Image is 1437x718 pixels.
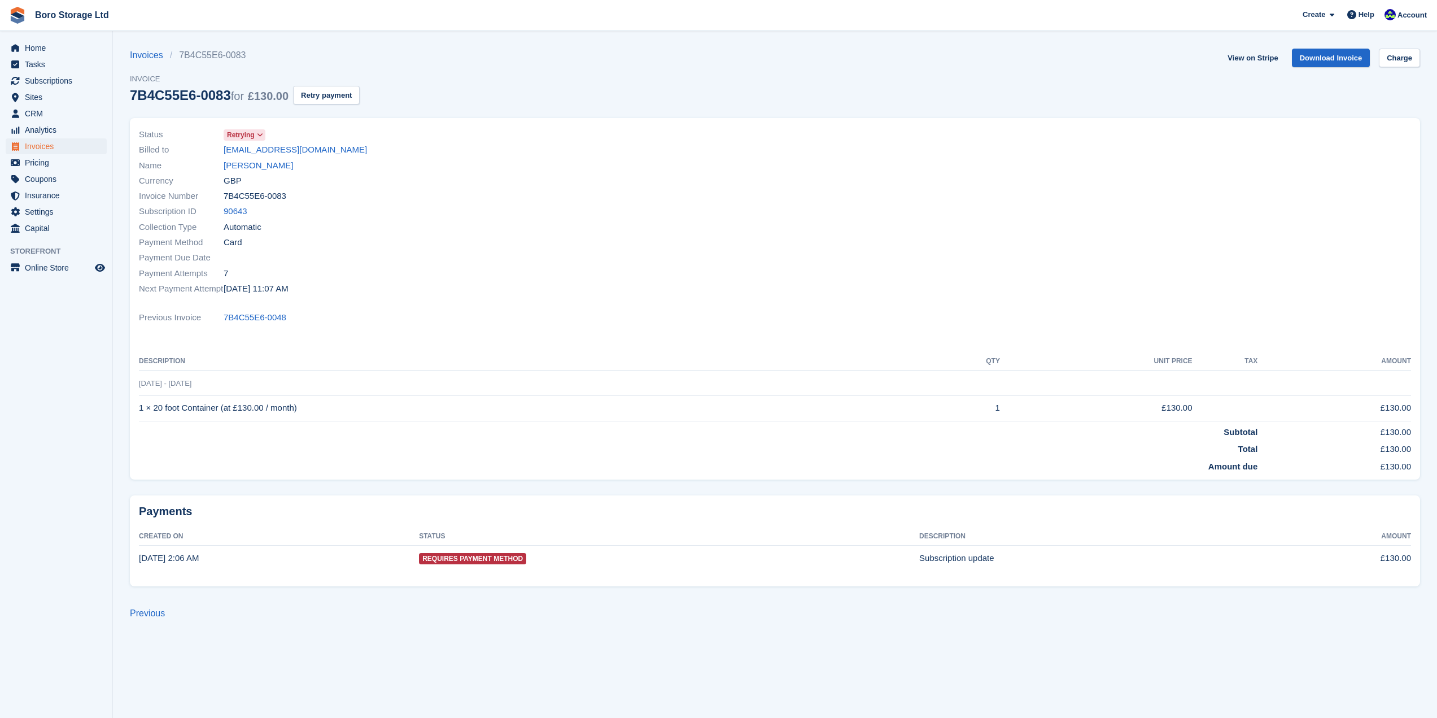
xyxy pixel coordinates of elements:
[1257,395,1411,421] td: £130.00
[130,608,165,618] a: Previous
[139,251,224,264] span: Payment Due Date
[231,90,244,102] span: for
[139,395,930,421] td: 1 × 20 foot Container (at £130.00 / month)
[224,236,242,249] span: Card
[139,128,224,141] span: Status
[6,260,107,276] a: menu
[139,190,224,203] span: Invoice Number
[130,88,289,103] div: 7B4C55E6-0083
[1000,395,1193,421] td: £130.00
[139,379,191,388] span: [DATE] - [DATE]
[224,267,228,280] span: 7
[130,49,360,62] nav: breadcrumbs
[1238,444,1258,454] strong: Total
[6,188,107,203] a: menu
[139,205,224,218] span: Subscription ID
[6,89,107,105] a: menu
[139,282,224,295] span: Next Payment Attempt
[9,7,26,24] img: stora-icon-8386f47178a22dfd0bd8f6a31ec36ba5ce8667c1dd55bd0f319d3a0aa187defe.svg
[6,138,107,154] a: menu
[139,504,1411,519] h2: Payments
[30,6,113,24] a: Boro Storage Ltd
[293,86,360,105] button: Retry payment
[10,246,112,257] span: Storefront
[1268,528,1411,546] th: Amount
[224,311,286,324] a: 7B4C55E6-0048
[139,175,224,188] span: Currency
[1359,9,1374,20] span: Help
[25,138,93,154] span: Invoices
[1257,456,1411,473] td: £130.00
[224,190,286,203] span: 7B4C55E6-0083
[1397,10,1427,21] span: Account
[25,171,93,187] span: Coupons
[224,143,367,156] a: [EMAIL_ADDRESS][DOMAIN_NAME]
[1223,49,1282,67] a: View on Stripe
[25,155,93,171] span: Pricing
[6,106,107,121] a: menu
[139,236,224,249] span: Payment Method
[919,546,1268,571] td: Subscription update
[93,261,107,275] a: Preview store
[1224,427,1257,437] strong: Subtotal
[1208,462,1258,471] strong: Amount due
[1384,9,1396,20] img: Tobie Hillier
[930,353,1000,371] th: QTY
[25,56,93,72] span: Tasks
[1000,353,1193,371] th: Unit Price
[1193,353,1258,371] th: Tax
[419,528,919,546] th: Status
[25,106,93,121] span: CRM
[139,221,224,234] span: Collection Type
[224,282,289,295] time: 2025-08-25 10:07:15 UTC
[1379,49,1420,67] a: Charge
[130,49,170,62] a: Invoices
[919,528,1268,546] th: Description
[25,122,93,138] span: Analytics
[6,56,107,72] a: menu
[224,221,261,234] span: Automatic
[25,73,93,89] span: Subscriptions
[1268,546,1411,571] td: £130.00
[1303,9,1325,20] span: Create
[1257,353,1411,371] th: Amount
[930,395,1000,421] td: 1
[130,73,360,85] span: Invoice
[139,143,224,156] span: Billed to
[1292,49,1370,67] a: Download Invoice
[25,188,93,203] span: Insurance
[139,267,224,280] span: Payment Attempts
[6,220,107,236] a: menu
[6,155,107,171] a: menu
[25,204,93,220] span: Settings
[227,130,255,140] span: Retrying
[139,311,224,324] span: Previous Invoice
[25,40,93,56] span: Home
[139,353,930,371] th: Description
[6,73,107,89] a: menu
[224,175,242,188] span: GBP
[6,171,107,187] a: menu
[6,204,107,220] a: menu
[139,553,199,563] time: 2025-08-14 01:06:59 UTC
[224,159,293,172] a: [PERSON_NAME]
[139,159,224,172] span: Name
[6,122,107,138] a: menu
[1257,421,1411,438] td: £130.00
[224,205,247,218] a: 90643
[25,220,93,236] span: Capital
[419,553,526,564] span: Requires Payment Method
[1257,438,1411,456] td: £130.00
[25,89,93,105] span: Sites
[224,128,265,141] a: Retrying
[25,260,93,276] span: Online Store
[248,90,289,102] span: £130.00
[139,528,419,546] th: Created On
[6,40,107,56] a: menu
